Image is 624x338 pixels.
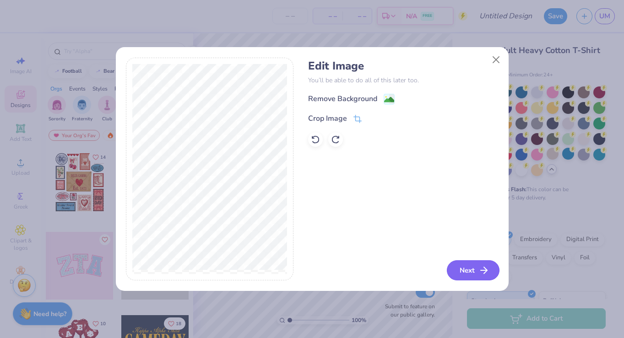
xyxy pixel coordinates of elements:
button: Close [487,51,505,69]
button: Next [447,260,499,280]
p: You’ll be able to do all of this later too. [308,75,498,85]
h4: Edit Image [308,59,498,73]
div: Crop Image [308,113,347,124]
div: Remove Background [308,93,377,104]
